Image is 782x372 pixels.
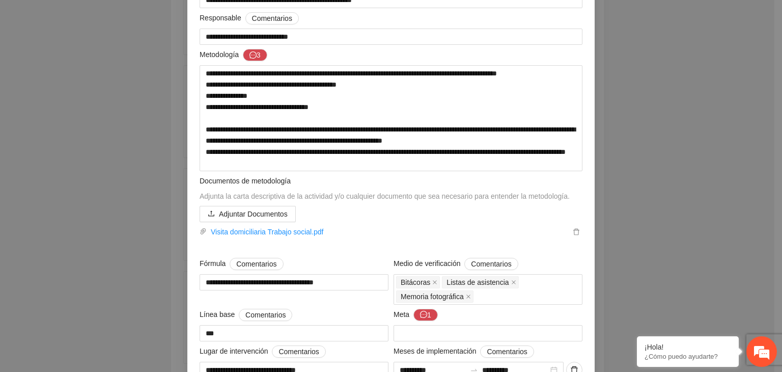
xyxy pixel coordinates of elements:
[480,346,534,358] button: Meses de implementación
[401,291,464,302] span: Memoria fotográfica
[200,309,292,321] span: Línea base
[272,346,325,358] button: Lugar de intervención
[245,309,286,321] span: Comentarios
[570,226,582,237] button: delete
[252,13,292,24] span: Comentarios
[466,294,471,299] span: close
[249,51,257,60] span: message
[511,280,516,285] span: close
[207,226,570,237] a: Visita domiciliaria Trabajo social.pdf
[53,52,171,65] div: Chatee con nosotros ahora
[278,346,319,357] span: Comentarios
[571,228,582,235] span: delete
[208,210,215,218] span: upload
[464,258,518,270] button: Medio de verificación
[471,258,511,270] span: Comentarios
[396,290,473,303] span: Memoria fotográfica
[401,277,430,288] span: Bitácoras
[239,309,292,321] button: Línea base
[396,276,440,288] span: Bitácoras
[645,353,731,360] p: ¿Cómo puedo ayudarte?
[200,346,326,358] span: Lugar de intervención
[394,309,438,321] span: Meta
[394,258,518,270] span: Medio de verificación
[200,49,267,61] span: Metodología
[420,311,427,319] span: message
[446,277,509,288] span: Listas de asistencia
[236,258,276,270] span: Comentarios
[59,125,141,228] span: Estamos en línea.
[200,177,291,185] span: Documentos de metodología
[200,192,570,200] span: Adjunta la carta descriptiva de la actividad y/o cualquier documento que sea necesario para enten...
[645,343,731,351] div: ¡Hola!
[200,210,296,218] span: uploadAdjuntar Documentos
[200,258,284,270] span: Fórmula
[200,12,299,24] span: Responsable
[230,258,283,270] button: Fórmula
[394,346,534,358] span: Meses de implementación
[219,208,288,220] span: Adjuntar Documentos
[432,280,437,285] span: close
[243,49,267,61] button: Metodología
[200,228,207,235] span: paper-clip
[442,276,518,288] span: Listas de asistencia
[487,346,527,357] span: Comentarios
[200,206,296,222] button: uploadAdjuntar Documentos
[5,257,194,293] textarea: Escriba su mensaje y pulse “Intro”
[167,5,191,30] div: Minimizar ventana de chat en vivo
[245,12,299,24] button: Responsable
[413,309,438,321] button: Meta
